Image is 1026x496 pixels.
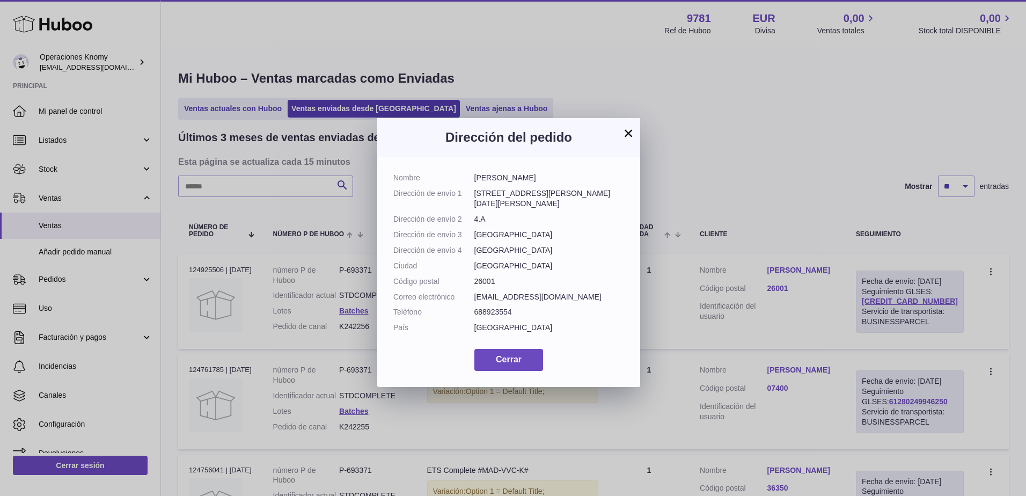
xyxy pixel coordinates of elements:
dt: Ciudad [393,261,474,271]
dt: Dirección de envío 1 [393,188,474,209]
dd: [EMAIL_ADDRESS][DOMAIN_NAME] [474,292,625,302]
span: Cerrar [496,355,522,364]
dd: [GEOGRAPHIC_DATA] [474,245,625,256]
dt: Dirección de envío 2 [393,214,474,224]
dd: 688923554 [474,307,625,317]
h3: Dirección del pedido [393,129,624,146]
dt: Nombre [393,173,474,183]
dd: [GEOGRAPHIC_DATA] [474,323,625,333]
dt: Correo electrónico [393,292,474,302]
dd: [GEOGRAPHIC_DATA] [474,261,625,271]
dd: [STREET_ADDRESS][PERSON_NAME][DATE][PERSON_NAME] [474,188,625,209]
dd: 4.A [474,214,625,224]
dt: Código postal [393,276,474,287]
button: Cerrar [474,349,543,371]
dt: Dirección de envío 3 [393,230,474,240]
dd: [GEOGRAPHIC_DATA] [474,230,625,240]
dt: País [393,323,474,333]
dd: [PERSON_NAME] [474,173,625,183]
dt: Teléfono [393,307,474,317]
button: × [622,127,635,140]
dd: 26001 [474,276,625,287]
dt: Dirección de envío 4 [393,245,474,256]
